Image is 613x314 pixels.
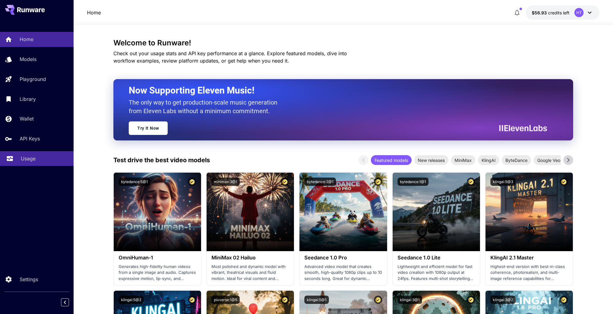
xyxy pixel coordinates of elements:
[119,264,196,282] p: Generates high-fidelity human videos from a single image and audio. Captures expressive motion, l...
[129,121,168,135] a: Try It Now
[485,173,573,251] img: alt
[20,95,36,103] p: Library
[398,264,475,282] p: Lightweight and efficient model for fast video creation with 1080p output at 24fps. Features mult...
[281,296,289,304] button: Certified Model – Vetted for best performance and includes a commercial license.
[304,264,382,282] p: Advanced video model that creates smooth, high-quality 1080p clips up to 10 seconds long. Great f...
[502,155,531,165] div: ByteDance
[478,157,499,163] span: KlingAI
[414,157,448,163] span: New releases
[574,8,584,17] div: HT
[299,173,387,251] img: alt
[281,178,289,186] button: Certified Model – Vetted for best performance and includes a commercial license.
[490,178,516,186] button: klingai:5@3
[451,157,475,163] span: MiniMax
[467,178,475,186] button: Certified Model – Vetted for best performance and includes a commercial license.
[61,298,69,306] button: Collapse sidebar
[21,155,36,162] p: Usage
[113,39,573,47] h3: Welcome to Runware!
[211,178,240,186] button: minimax:3@1
[119,178,150,186] button: bytedance:5@1
[534,155,564,165] div: Google Veo
[119,296,144,304] button: klingai:5@2
[548,10,569,15] span: credits left
[66,297,74,308] div: Collapse sidebar
[207,173,294,251] img: alt
[304,178,336,186] button: bytedance:2@1
[532,10,548,15] span: $56.93
[188,178,196,186] button: Certified Model – Vetted for best performance and includes a commercial license.
[398,178,428,186] button: bytedance:1@1
[490,255,568,261] h3: KlingAI 2.1 Master
[560,178,568,186] button: Certified Model – Vetted for best performance and includes a commercial license.
[20,276,38,283] p: Settings
[211,296,240,304] button: pixverse:1@5
[490,296,516,304] button: klingai:3@2
[451,155,475,165] div: MiniMax
[526,6,600,20] button: $56.93497HT
[398,296,422,304] button: klingai:3@1
[374,296,382,304] button: Certified Model – Vetted for best performance and includes a commercial license.
[20,115,34,122] p: Wallet
[20,75,46,83] p: Playground
[532,10,569,16] div: $56.93497
[119,255,196,261] h3: OmniHuman‑1
[371,157,412,163] span: Featured models
[414,155,448,165] div: New releases
[374,178,382,186] button: Certified Model – Vetted for best performance and includes a commercial license.
[113,50,347,64] span: Check out your usage stats and API key performance at a glance. Explore featured models, dive int...
[211,255,289,261] h3: MiniMax 02 Hailuo
[87,9,101,16] nav: breadcrumb
[478,155,499,165] div: KlingAI
[534,157,564,163] span: Google Veo
[371,155,412,165] div: Featured models
[20,36,33,43] p: Home
[398,255,475,261] h3: Seedance 1.0 Lite
[560,296,568,304] button: Certified Model – Vetted for best performance and includes a commercial license.
[20,135,40,142] p: API Keys
[467,296,475,304] button: Certified Model – Vetted for best performance and includes a commercial license.
[304,255,382,261] h3: Seedance 1.0 Pro
[188,296,196,304] button: Certified Model – Vetted for best performance and includes a commercial license.
[129,85,543,96] h2: Now Supporting Eleven Music!
[211,264,289,282] p: Most polished and dynamic model with vibrant, theatrical visuals and fluid motion. Ideal for vira...
[20,56,36,63] p: Models
[129,98,282,115] p: The only way to get production-scale music generation from Eleven Labs without a minimum commitment.
[304,296,329,304] button: klingai:5@1
[87,9,101,16] a: Home
[502,157,531,163] span: ByteDance
[113,155,210,165] p: Test drive the best video models
[490,264,568,282] p: Highest-end version with best-in-class coherence, photorealism, and multi-image reference capabil...
[393,173,480,251] img: alt
[114,173,201,251] img: alt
